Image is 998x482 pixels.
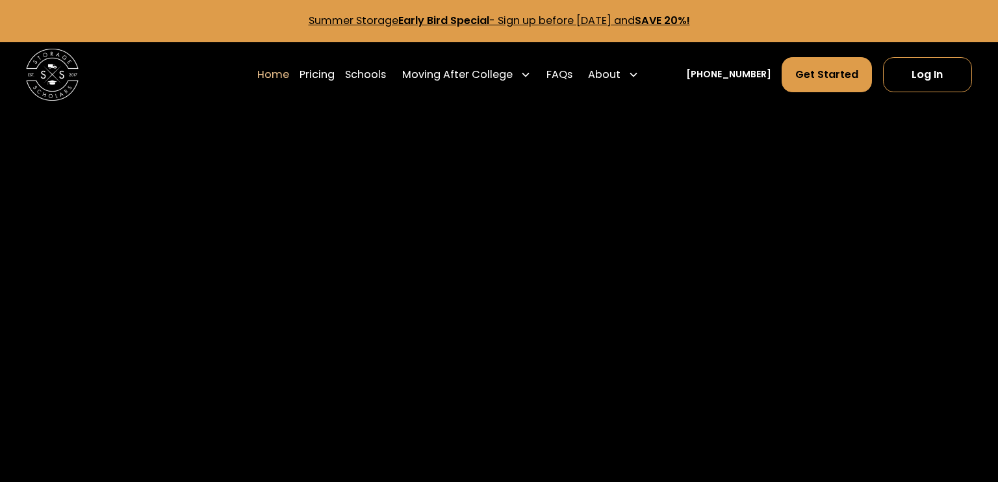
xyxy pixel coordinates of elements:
a: Get Started [782,57,872,92]
img: Storage Scholars main logo [26,49,79,101]
a: Summer StorageEarly Bird Special- Sign up before [DATE] andSAVE 20%! [309,13,690,28]
div: About [588,67,621,82]
strong: Early Bird Special [398,13,489,28]
a: Pricing [300,57,335,93]
a: Home [257,57,289,93]
strong: SAVE 20%! [635,13,690,28]
a: Log In [883,57,972,92]
a: [PHONE_NUMBER] [686,68,771,81]
a: FAQs [546,57,572,93]
a: Schools [345,57,386,93]
div: Moving After College [402,67,513,82]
